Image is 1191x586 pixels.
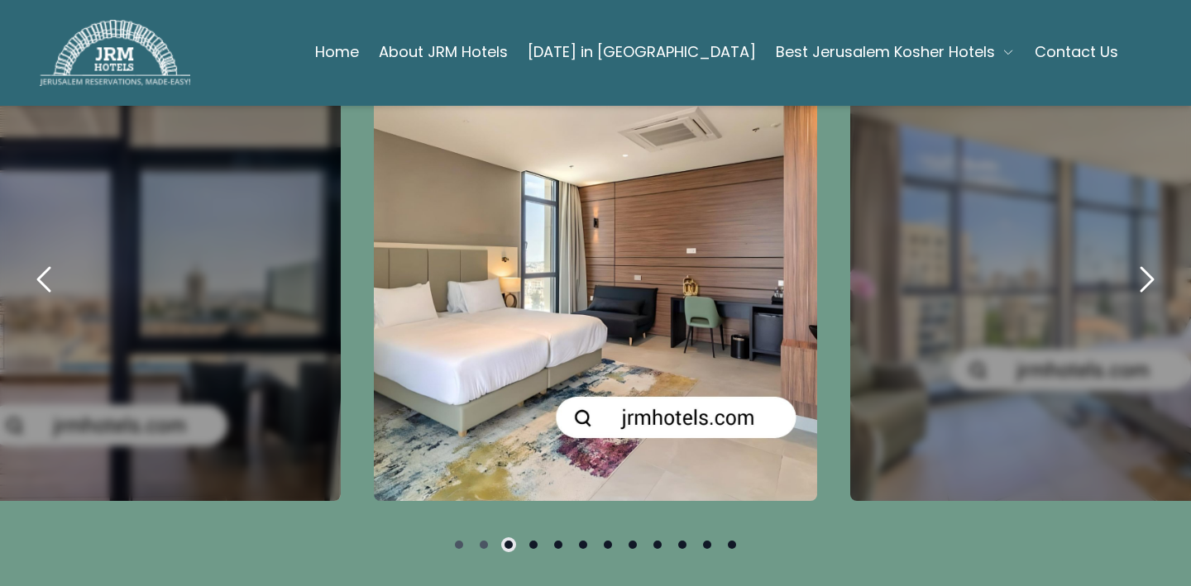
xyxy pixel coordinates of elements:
img: JRM Hotels [40,20,190,86]
a: About JRM Hotels [379,36,508,69]
button: Best Jerusalem Kosher Hotels [776,36,1015,69]
a: Home [315,36,359,69]
span: Best Jerusalem Kosher Hotels [776,40,995,64]
button: next [1118,251,1174,307]
a: Contact Us [1035,36,1118,69]
a: [DATE] in [GEOGRAPHIC_DATA] [528,36,756,69]
button: previous [17,251,73,307]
